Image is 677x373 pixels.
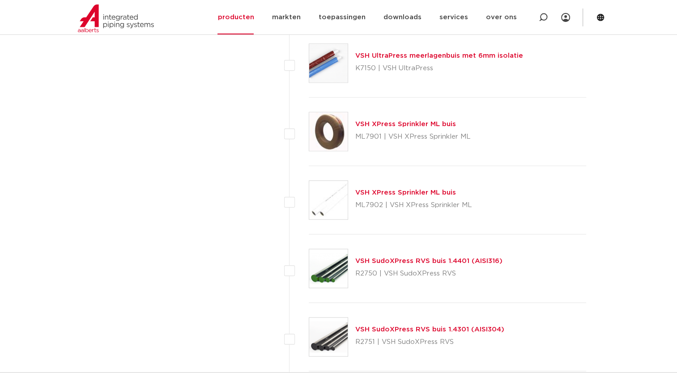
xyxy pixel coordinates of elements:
[309,181,348,219] img: Thumbnail for VSH XPress Sprinkler ML buis
[355,267,502,281] p: R2750 | VSH SudoXPress RVS
[355,326,504,333] a: VSH SudoXPress RVS buis 1.4301 (AISI304)
[355,61,523,76] p: K7150 | VSH UltraPress
[355,335,504,349] p: R2751 | VSH SudoXPress RVS
[309,44,348,82] img: Thumbnail for VSH UltraPress meerlagenbuis met 6mm isolatie
[355,189,456,196] a: VSH XPress Sprinkler ML buis
[355,121,456,127] a: VSH XPress Sprinkler ML buis
[309,249,348,288] img: Thumbnail for VSH SudoXPress RVS buis 1.4401 (AISI316)
[355,130,471,144] p: ML7901 | VSH XPress Sprinkler ML
[355,258,502,264] a: VSH SudoXPress RVS buis 1.4401 (AISI316)
[355,52,523,59] a: VSH UltraPress meerlagenbuis met 6mm isolatie
[355,198,472,212] p: ML7902 | VSH XPress Sprinkler ML
[309,112,348,151] img: Thumbnail for VSH XPress Sprinkler ML buis
[309,318,348,356] img: Thumbnail for VSH SudoXPress RVS buis 1.4301 (AISI304)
